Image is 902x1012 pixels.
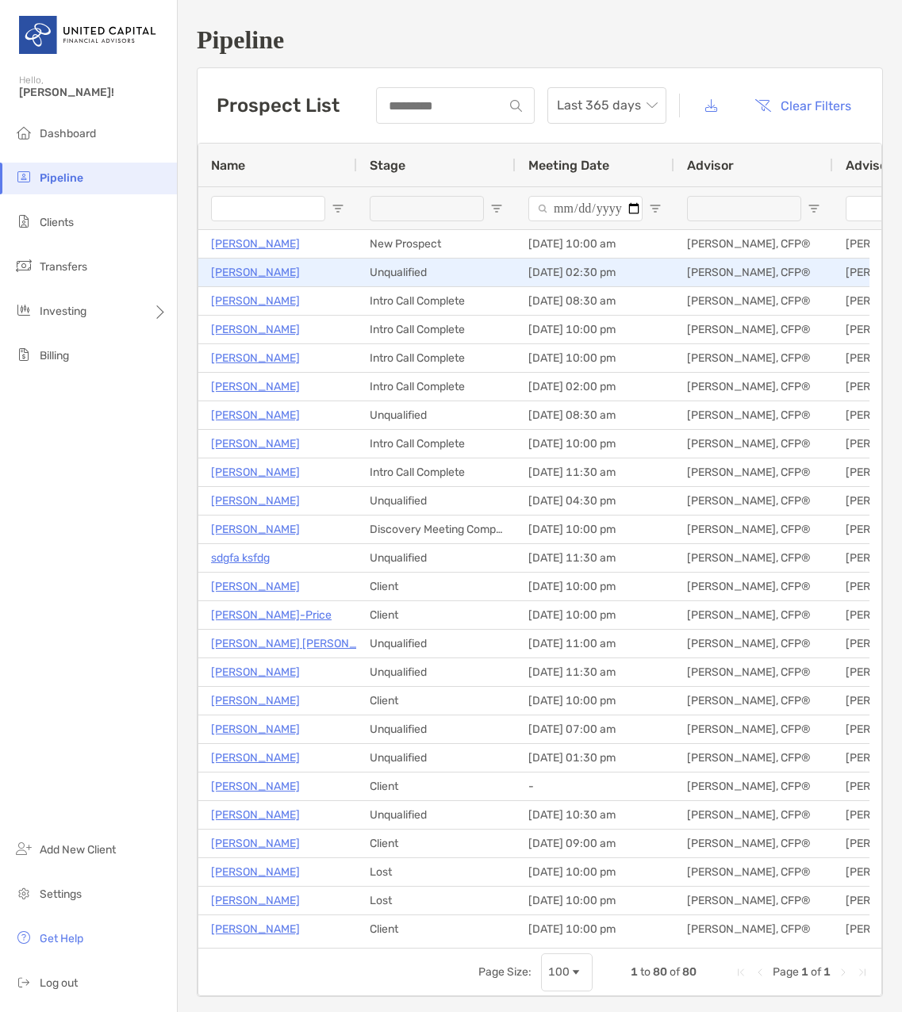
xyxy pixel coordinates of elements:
div: Unqualified [357,630,516,657]
div: [DATE] 10:00 pm [516,858,674,886]
a: [PERSON_NAME] [211,234,300,254]
div: Client [357,601,516,629]
span: Pipeline [40,171,83,185]
div: Intro Call Complete [357,287,516,315]
div: [PERSON_NAME], CFP® [674,544,833,572]
div: [PERSON_NAME], CFP® [674,344,833,372]
a: [PERSON_NAME] [211,377,300,397]
a: [PERSON_NAME] [211,434,300,454]
span: 1 [631,965,638,979]
div: [PERSON_NAME], CFP® [674,715,833,743]
div: Intro Call Complete [357,430,516,458]
div: Unqualified [357,715,516,743]
img: input icon [510,100,522,112]
img: add_new_client icon [14,839,33,858]
h3: Prospect List [217,94,340,117]
div: Page Size [541,953,593,991]
div: [DATE] 10:00 pm [516,915,674,943]
button: Open Filter Menu [808,202,820,215]
span: 1 [823,965,831,979]
h1: Pipeline [197,25,883,55]
span: Advisor [687,158,734,173]
a: [PERSON_NAME] [211,577,300,596]
p: [PERSON_NAME] [211,862,300,882]
p: [PERSON_NAME] [211,776,300,796]
img: investing icon [14,301,33,320]
div: [DATE] 11:30 am [516,458,674,486]
span: to [640,965,651,979]
img: dashboard icon [14,123,33,142]
div: Discovery Meeting Complete [357,516,516,543]
p: [PERSON_NAME] [211,748,300,768]
a: [PERSON_NAME] [211,919,300,939]
div: Page Size: [478,965,532,979]
div: [DATE] 09:00 am [516,830,674,857]
div: [PERSON_NAME], CFP® [674,630,833,657]
span: Clients [40,216,74,229]
a: [PERSON_NAME] [211,462,300,482]
div: [DATE] 02:00 pm [516,373,674,401]
p: [PERSON_NAME] [PERSON_NAME] [PERSON_NAME] [211,634,482,654]
span: 80 [653,965,667,979]
div: [PERSON_NAME], CFP® [674,401,833,429]
div: [DATE] 10:30 am [516,801,674,829]
div: [PERSON_NAME], CFP® [674,658,833,686]
a: [PERSON_NAME] [211,320,300,339]
a: [PERSON_NAME] [211,662,300,682]
button: Open Filter Menu [649,202,662,215]
div: Client [357,915,516,943]
div: Last Page [856,966,869,979]
div: [PERSON_NAME], CFP® [674,687,833,715]
span: [PERSON_NAME]! [19,86,167,99]
div: [PERSON_NAME], CFP® [674,230,833,258]
div: [DATE] 10:00 pm [516,887,674,914]
span: Investing [40,305,86,318]
div: Unqualified [357,744,516,772]
div: Unqualified [357,801,516,829]
a: [PERSON_NAME] [211,491,300,511]
div: Unqualified [357,544,516,572]
img: transfers icon [14,256,33,275]
div: [DATE] 10:00 am [516,230,674,258]
img: clients icon [14,212,33,231]
div: [DATE] 10:00 pm [516,516,674,543]
div: [DATE] 10:00 pm [516,687,674,715]
span: Page [773,965,799,979]
div: [DATE] 10:00 pm [516,430,674,458]
span: Meeting Date [528,158,609,173]
div: [DATE] 11:30 am [516,544,674,572]
div: [PERSON_NAME], CFP® [674,772,833,800]
a: [PERSON_NAME] [211,891,300,910]
a: [PERSON_NAME] [211,519,300,539]
div: [DATE] 08:30 am [516,401,674,429]
span: of [670,965,680,979]
div: Intro Call Complete [357,458,516,486]
div: [DATE] 07:00 am [516,715,674,743]
a: [PERSON_NAME] [211,691,300,711]
div: [DATE] 10:00 pm [516,316,674,343]
a: [PERSON_NAME] [211,719,300,739]
a: [PERSON_NAME] [211,405,300,425]
div: - [516,772,674,800]
span: Get Help [40,932,83,945]
a: [PERSON_NAME]-Price [211,605,332,625]
input: Meeting Date Filter Input [528,196,643,221]
div: [DATE] 10:00 pm [516,601,674,629]
div: [PERSON_NAME], CFP® [674,744,833,772]
img: settings icon [14,884,33,903]
div: Client [357,573,516,600]
div: [PERSON_NAME], CFP® [674,915,833,943]
a: [PERSON_NAME] [211,291,300,311]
